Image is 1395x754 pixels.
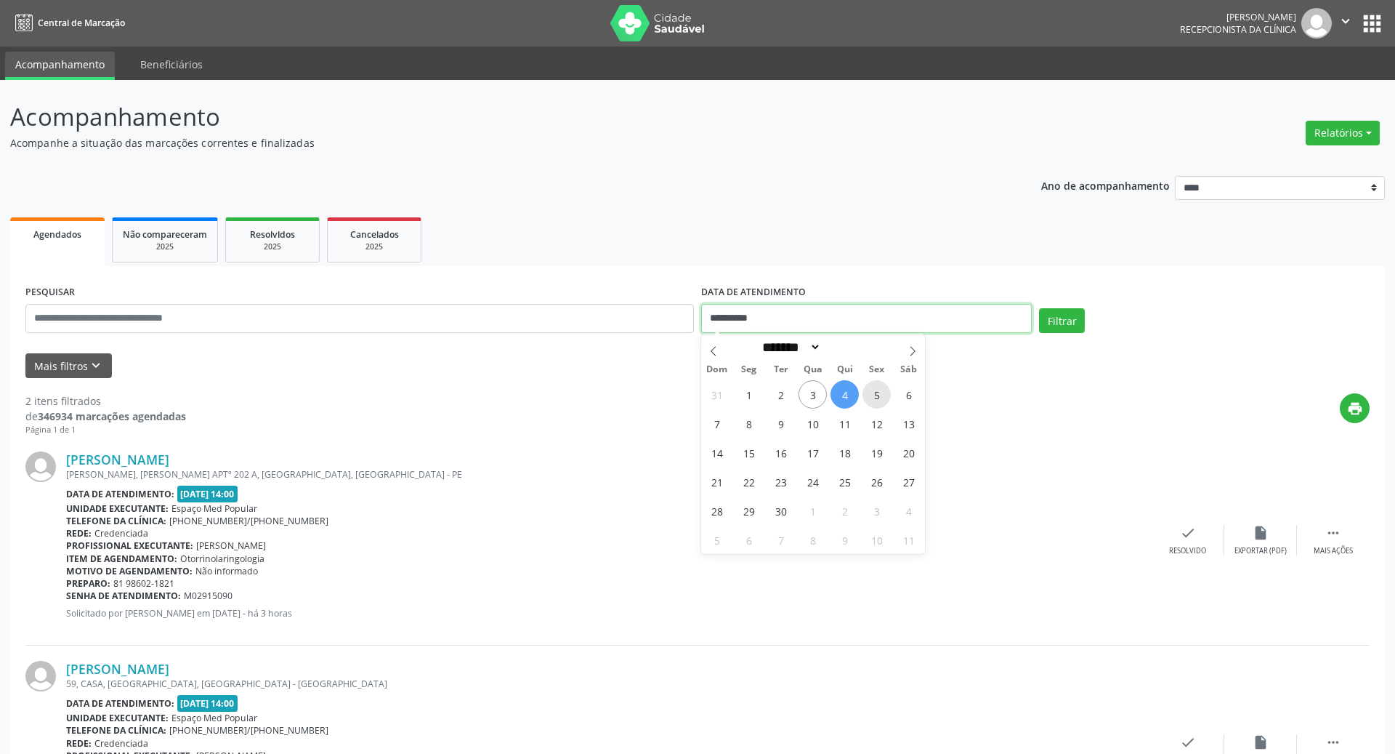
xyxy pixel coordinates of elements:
[862,438,891,467] span: Setembro 19, 2025
[798,526,827,554] span: Outubro 8, 2025
[735,497,763,525] span: Setembro 29, 2025
[169,724,328,737] span: [PHONE_NUMBER]/[PHONE_NUMBER]
[10,135,972,151] p: Acompanhe a situação das marcações correntes e finalizadas
[66,661,169,677] a: [PERSON_NAME]
[66,565,193,577] b: Motivo de agendamento:
[894,526,923,554] span: Outubro 11, 2025
[830,380,859,409] span: Setembro 4, 2025
[1039,308,1085,333] button: Filtrar
[94,527,148,540] span: Credenciada
[196,540,266,552] span: [PERSON_NAME]
[171,712,257,724] span: Espaço Med Popular
[350,228,399,241] span: Cancelados
[250,228,295,241] span: Resolvidos
[1234,546,1287,556] div: Exportar (PDF)
[830,438,859,467] span: Setembro 18, 2025
[1180,734,1196,750] i: check
[10,99,972,135] p: Acompanhamento
[1041,176,1170,194] p: Ano de acompanhamento
[733,365,765,374] span: Seg
[195,565,258,577] span: Não informado
[894,438,923,467] span: Setembro 20, 2025
[25,281,75,304] label: PESQUISAR
[1359,11,1385,36] button: apps
[1325,734,1341,750] i: 
[94,737,148,750] span: Credenciada
[66,502,169,515] b: Unidade executante:
[66,697,174,710] b: Data de atendimento:
[735,468,763,496] span: Setembro 22, 2025
[894,380,923,409] span: Setembro 6, 2025
[88,358,104,374] i: keyboard_arrow_down
[1314,546,1353,556] div: Mais ações
[703,380,731,409] span: Agosto 31, 2025
[735,380,763,409] span: Setembro 1, 2025
[180,553,264,565] span: Otorrinolaringologia
[861,365,893,374] span: Sex
[66,452,169,468] a: [PERSON_NAME]
[735,438,763,467] span: Setembro 15, 2025
[130,52,213,77] a: Beneficiários
[25,353,112,379] button: Mais filtroskeyboard_arrow_down
[893,365,925,374] span: Sáb
[1169,546,1206,556] div: Resolvido
[767,526,795,554] span: Outubro 7, 2025
[798,468,827,496] span: Setembro 24, 2025
[735,409,763,438] span: Setembro 8, 2025
[862,468,891,496] span: Setembro 26, 2025
[797,365,829,374] span: Qua
[830,526,859,554] span: Outubro 9, 2025
[1325,525,1341,541] i: 
[830,497,859,525] span: Outubro 2, 2025
[798,409,827,438] span: Setembro 10, 2025
[38,17,125,29] span: Central de Marcação
[236,241,309,252] div: 2025
[862,409,891,438] span: Setembro 12, 2025
[1180,525,1196,541] i: check
[1332,8,1359,39] button: 
[703,468,731,496] span: Setembro 21, 2025
[1347,401,1363,417] i: print
[703,497,731,525] span: Setembro 28, 2025
[767,380,795,409] span: Setembro 2, 2025
[66,553,177,565] b: Item de agendamento:
[1340,393,1370,423] button: print
[830,409,859,438] span: Setembro 11, 2025
[66,590,181,602] b: Senha de atendimento:
[25,393,186,409] div: 2 itens filtrados
[767,438,795,467] span: Setembro 16, 2025
[703,526,731,554] span: Outubro 5, 2025
[1338,13,1354,29] i: 
[66,577,110,590] b: Preparo:
[169,515,328,527] span: [PHONE_NUMBER]/[PHONE_NUMBER]
[894,497,923,525] span: Outubro 4, 2025
[735,526,763,554] span: Outubro 6, 2025
[894,468,923,496] span: Setembro 27, 2025
[798,497,827,525] span: Outubro 1, 2025
[177,695,238,712] span: [DATE] 14:00
[703,409,731,438] span: Setembro 7, 2025
[765,365,797,374] span: Ter
[798,438,827,467] span: Setembro 17, 2025
[701,281,806,304] label: DATA DE ATENDIMENTO
[66,724,166,737] b: Telefone da clínica:
[757,340,821,355] select: Month
[66,515,166,527] b: Telefone da clínica:
[703,438,731,467] span: Setembro 14, 2025
[5,52,115,80] a: Acompanhamento
[171,502,257,515] span: Espaço Med Popular
[66,488,174,500] b: Data de atendimento:
[1180,23,1296,36] span: Recepcionista da clínica
[66,678,1152,690] div: 59, CASA, [GEOGRAPHIC_DATA], [GEOGRAPHIC_DATA] - [GEOGRAPHIC_DATA]
[33,228,81,241] span: Agendados
[821,340,869,355] input: Year
[1180,11,1296,23] div: [PERSON_NAME]
[66,527,92,540] b: Rede:
[1253,734,1269,750] i: insert_drive_file
[184,590,232,602] span: M02915090
[1301,8,1332,39] img: img
[25,661,56,691] img: img
[66,737,92,750] b: Rede:
[123,241,207,252] div: 2025
[862,497,891,525] span: Outubro 3, 2025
